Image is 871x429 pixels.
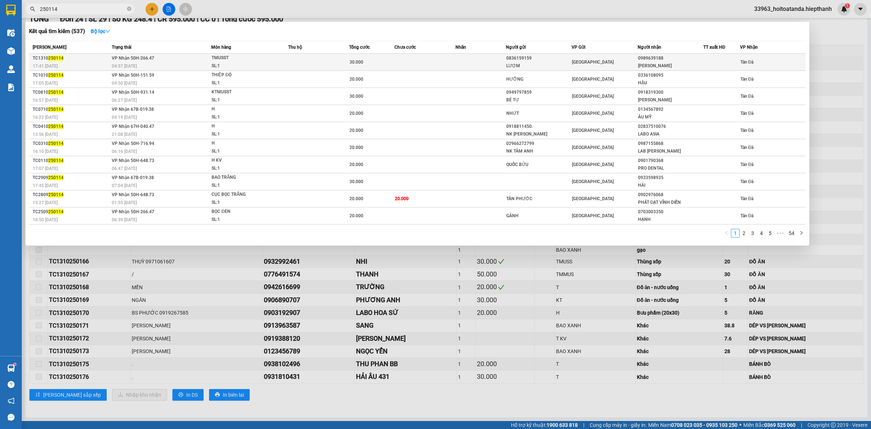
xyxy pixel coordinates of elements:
[212,191,266,199] div: CỤC BỌC TRẮNG
[749,229,757,237] a: 3
[766,229,774,237] a: 5
[638,199,703,206] div: PHÁT ĐẠT VĨNH DIỄN
[572,128,614,133] span: [GEOGRAPHIC_DATA]
[506,96,571,104] div: BÉ TƯ
[7,65,15,73] img: warehouse-icon
[797,229,806,238] button: right
[349,77,363,82] span: 20.000
[288,45,302,50] span: Thu hộ
[30,7,35,12] span: search
[112,64,137,69] span: 04:57 [DATE]
[506,147,571,155] div: NK TÂM ANH
[506,140,571,147] div: 02966272799
[14,363,16,365] sup: 1
[33,98,58,103] span: 16:57 [DATE]
[212,157,266,165] div: H KV
[33,115,58,120] span: 16:22 [DATE]
[33,149,58,154] span: 16:10 [DATE]
[62,50,98,56] span: 02838 53 55 57
[774,229,786,238] span: •••
[112,200,137,205] span: 01:55 [DATE]
[349,196,363,201] span: 20.000
[7,29,15,37] img: warehouse-icon
[112,132,137,137] span: 21:08 [DATE]
[638,62,703,70] div: [PERSON_NAME]
[212,147,266,155] div: SL: 1
[68,11,135,26] strong: BIÊN NHẬN
[48,209,64,214] span: 250114
[740,60,754,65] span: Tản Đà
[349,94,363,99] span: 30.000
[731,229,739,237] a: 1
[638,208,703,216] div: 0703003350
[506,45,526,50] span: Người gửi
[33,132,58,137] span: 13:56 [DATE]
[4,27,62,33] span: Hotline : 1900 633 622
[638,123,703,130] div: 02837510076
[740,111,754,116] span: Tản Đà
[766,229,774,238] li: 5
[85,25,116,37] button: Bộ lọcdown
[16,19,50,25] strong: HIỆP THÀNH
[506,161,571,169] div: QUỐC BỬU
[349,128,363,133] span: 20.000
[23,41,64,49] span: Tản Đà (Tiền)
[455,45,466,50] span: Nhãn
[112,166,137,171] span: 06:47 [DATE]
[572,145,614,150] span: [GEOGRAPHIC_DATA]
[212,130,266,138] div: SL: 1
[740,213,754,218] span: Tản Đà
[740,128,754,133] span: Tản Đà
[212,182,266,190] div: SL: 1
[212,62,266,70] div: SL: 1
[33,64,58,69] span: 17:41 [DATE]
[112,56,154,61] span: VP Nhận 50H-266.47
[33,157,110,165] div: TC0110
[212,88,266,96] div: KTMUSST
[33,183,58,188] span: 17:45 [DATE]
[33,54,110,62] div: TC1310
[48,175,64,180] span: 250114
[638,147,703,155] div: LAB [PERSON_NAME]
[211,45,231,50] span: Món hàng
[349,145,363,150] span: 20.000
[112,90,154,95] span: VP Nhận 50H-931.14
[48,107,64,112] span: 250114
[33,174,110,182] div: TC2909
[638,89,703,96] div: 0918319300
[112,149,137,154] span: 06:16 [DATE]
[105,29,110,34] span: down
[740,162,754,167] span: Tản Đà
[212,208,266,216] div: BỌC ĐEN
[127,7,131,11] span: close-circle
[572,162,614,167] span: [GEOGRAPHIC_DATA]
[112,81,137,86] span: 04:50 [DATE]
[740,179,754,184] span: Tản Đà
[731,229,740,238] li: 1
[33,191,110,199] div: TC2809
[8,414,15,421] span: message
[112,73,154,78] span: VP Nhận 50H-151.59
[48,141,64,146] span: 250114
[212,165,266,173] div: SL: 1
[7,364,15,372] img: warehouse-icon
[506,123,571,130] div: 0918811450.
[638,113,703,121] div: ÂU MỸ
[638,191,703,199] div: 0902976068
[757,229,766,238] li: 4
[394,45,416,50] span: Chưa cước
[349,60,363,65] span: 30.000
[212,54,266,62] div: TMUSST
[349,45,370,50] span: Tổng cước
[3,50,98,56] span: 026 Tản Đà - Lô E, P11, Q5 |
[33,72,110,79] div: TC1010
[572,111,614,116] span: [GEOGRAPHIC_DATA]
[506,62,571,70] div: LƯỢM
[112,158,154,163] span: VP Nhận 50H-648.73
[33,217,58,222] span: 16:50 [DATE]
[740,196,754,201] span: Tản Đà
[506,110,571,117] div: NHỨT
[127,6,131,13] span: close-circle
[572,196,614,201] span: [GEOGRAPHIC_DATA]
[786,229,797,238] li: 54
